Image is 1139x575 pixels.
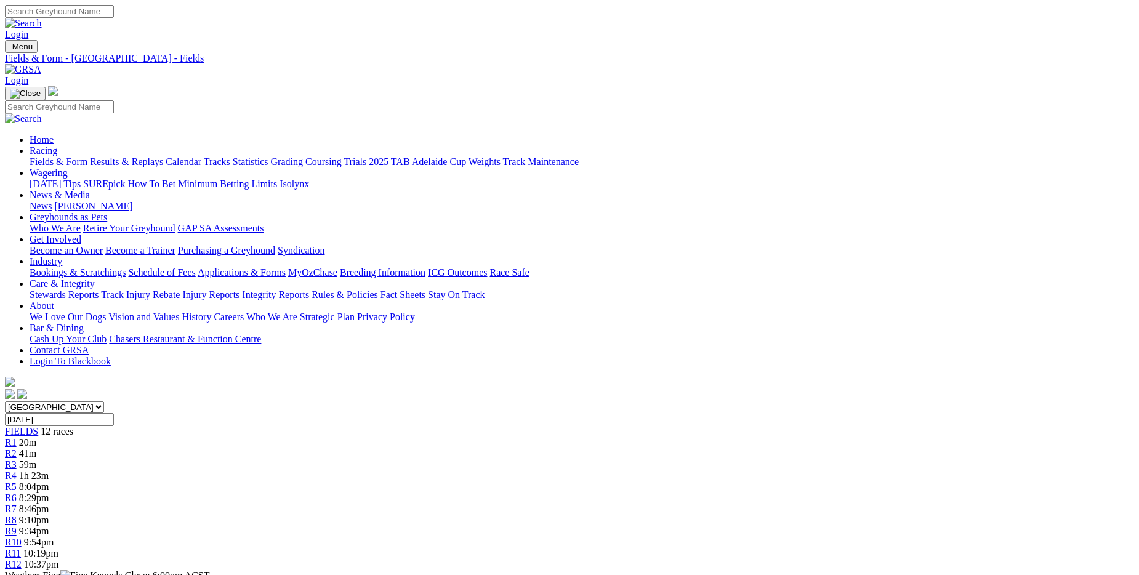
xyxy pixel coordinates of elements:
[19,481,49,492] span: 8:04pm
[105,245,175,255] a: Become a Trainer
[5,18,42,29] img: Search
[30,156,87,167] a: Fields & Form
[198,267,286,278] a: Applications & Forms
[242,289,309,300] a: Integrity Reports
[428,289,485,300] a: Stay On Track
[30,245,1134,256] div: Get Involved
[19,459,36,470] span: 59m
[108,312,179,322] a: Vision and Values
[30,234,81,244] a: Get Involved
[278,245,324,255] a: Syndication
[23,548,58,558] span: 10:19pm
[5,437,17,448] a: R1
[5,75,28,86] a: Login
[30,267,1134,278] div: Industry
[30,256,62,267] a: Industry
[90,156,163,167] a: Results & Replays
[5,504,17,514] a: R7
[182,289,239,300] a: Injury Reports
[30,278,95,289] a: Care & Integrity
[30,134,54,145] a: Home
[288,267,337,278] a: MyOzChase
[54,201,132,211] a: [PERSON_NAME]
[30,289,1134,300] div: Care & Integrity
[19,504,49,514] span: 8:46pm
[5,5,114,18] input: Search
[178,179,277,189] a: Minimum Betting Limits
[30,245,103,255] a: Become an Owner
[48,86,58,96] img: logo-grsa-white.png
[19,526,49,536] span: 9:34pm
[428,267,487,278] a: ICG Outcomes
[5,87,46,100] button: Toggle navigation
[5,53,1134,64] a: Fields & Form - [GEOGRAPHIC_DATA] - Fields
[30,179,1134,190] div: Wagering
[5,448,17,459] a: R2
[5,548,21,558] a: R11
[5,64,41,75] img: GRSA
[5,481,17,492] a: R5
[5,413,114,426] input: Select date
[357,312,415,322] a: Privacy Policy
[5,29,28,39] a: Login
[30,334,107,344] a: Cash Up Your Club
[30,312,1134,323] div: About
[489,267,529,278] a: Race Safe
[300,312,355,322] a: Strategic Plan
[19,470,49,481] span: 1h 23m
[5,515,17,525] span: R8
[83,223,175,233] a: Retire Your Greyhound
[312,289,378,300] a: Rules & Policies
[380,289,425,300] a: Fact Sheets
[30,312,106,322] a: We Love Our Dogs
[30,345,89,355] a: Contact GRSA
[30,334,1134,345] div: Bar & Dining
[30,156,1134,167] div: Racing
[19,437,36,448] span: 20m
[109,334,261,344] a: Chasers Restaurant & Function Centre
[340,267,425,278] a: Breeding Information
[30,323,84,333] a: Bar & Dining
[5,470,17,481] a: R4
[369,156,466,167] a: 2025 TAB Adelaide Cup
[10,89,41,99] img: Close
[30,145,57,156] a: Racing
[5,537,22,547] a: R10
[30,190,90,200] a: News & Media
[469,156,501,167] a: Weights
[128,179,176,189] a: How To Bet
[5,40,38,53] button: Toggle navigation
[30,300,54,311] a: About
[5,113,42,124] img: Search
[166,156,201,167] a: Calendar
[5,559,22,569] a: R12
[30,267,126,278] a: Bookings & Scratchings
[30,167,68,178] a: Wagering
[178,245,275,255] a: Purchasing a Greyhound
[30,223,1134,234] div: Greyhounds as Pets
[5,493,17,503] a: R6
[19,515,49,525] span: 9:10pm
[214,312,244,322] a: Careers
[5,426,38,436] a: FIELDS
[30,223,81,233] a: Who We Are
[280,179,309,189] a: Isolynx
[182,312,211,322] a: History
[5,377,15,387] img: logo-grsa-white.png
[5,526,17,536] a: R9
[204,156,230,167] a: Tracks
[24,537,54,547] span: 9:54pm
[101,289,180,300] a: Track Injury Rebate
[30,201,52,211] a: News
[5,459,17,470] a: R3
